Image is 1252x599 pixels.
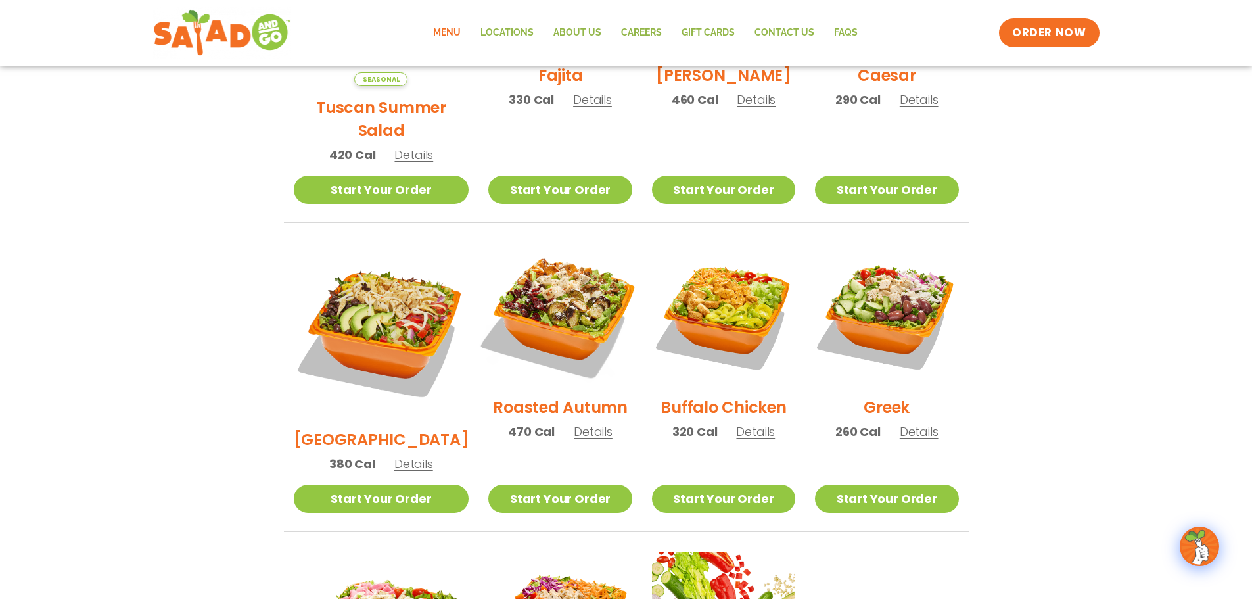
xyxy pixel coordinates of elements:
a: Menu [423,18,471,48]
span: 330 Cal [509,91,554,108]
h2: Roasted Autumn [493,396,628,419]
a: Start Your Order [815,176,958,204]
img: Product photo for Buffalo Chicken Salad [652,243,795,386]
span: 290 Cal [835,91,881,108]
span: 420 Cal [329,146,376,164]
a: ORDER NOW [999,18,1099,47]
span: 460 Cal [672,91,718,108]
h2: Buffalo Chicken [661,396,786,419]
img: new-SAG-logo-768×292 [153,7,292,59]
span: Details [394,456,433,472]
span: 260 Cal [835,423,881,441]
span: Details [736,423,775,440]
h2: [PERSON_NAME] [656,64,791,87]
span: 470 Cal [508,423,555,441]
span: Details [574,423,613,440]
a: GIFT CARDS [672,18,745,48]
img: Product photo for Greek Salad [815,243,958,386]
a: Start Your Order [488,176,632,204]
img: Product photo for BBQ Ranch Salad [294,243,469,418]
span: Details [900,91,939,108]
a: Start Your Order [815,485,958,513]
h2: [GEOGRAPHIC_DATA] [294,428,469,451]
span: Details [900,423,939,440]
a: Careers [611,18,672,48]
a: Start Your Order [652,485,795,513]
a: Start Your Order [294,485,469,513]
img: Product photo for Roasted Autumn Salad [476,230,644,398]
h2: Tuscan Summer Salad [294,96,469,142]
h2: Fajita [538,64,583,87]
a: Start Your Order [294,176,469,204]
a: Start Your Order [488,485,632,513]
span: Details [737,91,776,108]
span: Details [573,91,612,108]
a: Locations [471,18,544,48]
nav: Menu [423,18,868,48]
a: Contact Us [745,18,824,48]
img: wpChatIcon [1181,528,1218,565]
span: 380 Cal [329,455,375,473]
a: FAQs [824,18,868,48]
h2: Caesar [858,64,916,87]
h2: Greek [864,396,910,419]
a: Start Your Order [652,176,795,204]
span: ORDER NOW [1012,25,1086,41]
span: 320 Cal [672,423,718,441]
a: About Us [544,18,611,48]
span: Seasonal [354,72,407,86]
span: Details [394,147,433,163]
